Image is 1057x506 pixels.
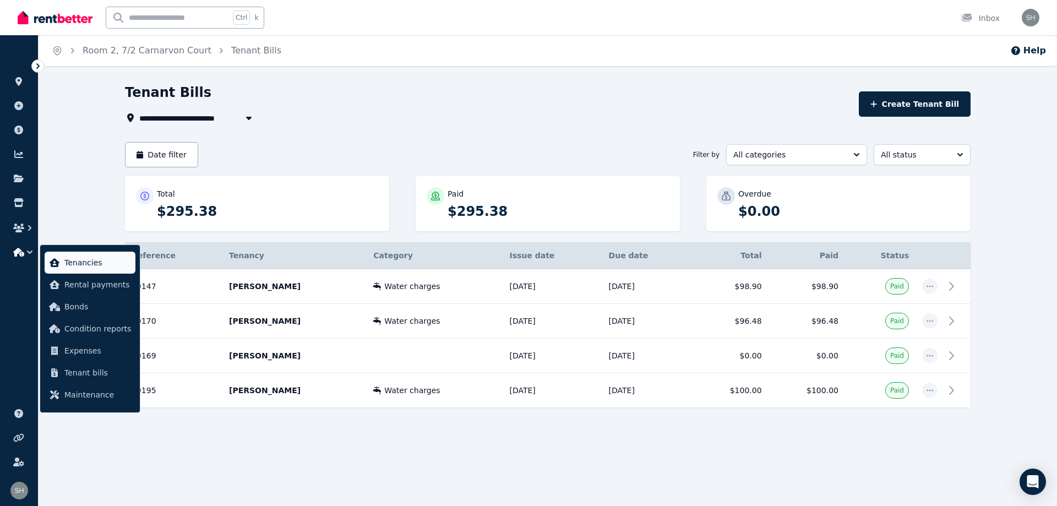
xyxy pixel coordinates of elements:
span: Rental payments [64,278,131,291]
span: ORGANISE [9,61,43,68]
div: Open Intercom Messenger [1020,469,1046,495]
span: Paid [890,386,904,395]
span: Water charges [384,281,440,292]
span: Condition reports [64,322,131,335]
p: [PERSON_NAME] [229,315,360,327]
nav: Breadcrumb [39,35,295,66]
p: Overdue [738,188,771,199]
p: [PERSON_NAME] [229,350,360,361]
td: $100.00 [769,373,845,408]
span: Filter by [693,150,720,159]
span: Bonds [64,300,131,313]
span: 00169 [132,351,156,360]
span: 00170 [132,317,156,325]
a: Bonds [45,296,135,318]
span: Water charges [384,315,440,327]
td: [DATE] [602,373,692,408]
td: $96.48 [769,304,845,339]
td: [DATE] [602,304,692,339]
th: Issue date [503,242,602,269]
span: Paid [890,317,904,325]
td: $98.90 [769,269,845,304]
td: [DATE] [503,339,602,373]
td: $0.00 [769,339,845,373]
a: Rental payments [45,274,135,296]
button: Create Tenant Bill [859,91,971,117]
span: Ctrl [233,10,250,25]
td: [DATE] [503,269,602,304]
a: Maintenance [45,384,135,406]
button: All status [874,144,971,165]
span: Paid [890,282,904,291]
span: Reference [132,251,176,260]
span: Paid [890,351,904,360]
td: $98.90 [691,269,768,304]
th: Tenancy [222,242,367,269]
button: Date filter [125,142,198,167]
th: Paid [769,242,845,269]
td: [DATE] [503,304,602,339]
a: Room 2, 7/2 Carnarvon Court [83,45,211,56]
span: All status [881,149,948,160]
th: Due date [602,242,692,269]
p: [PERSON_NAME] [229,281,360,292]
th: Status [845,242,916,269]
span: k [254,13,258,22]
img: Sonya Haywood [1022,9,1039,26]
td: [DATE] [503,373,602,408]
p: $295.38 [157,203,378,220]
a: Tenant bills [45,362,135,384]
img: RentBetter [18,9,92,26]
button: Help [1010,44,1046,57]
a: Condition reports [45,318,135,340]
a: Tenant Bills [231,45,281,56]
span: 00147 [132,282,156,291]
p: $0.00 [738,203,960,220]
td: [DATE] [602,269,692,304]
span: Tenancies [64,256,131,269]
p: Total [157,188,175,199]
span: All categories [733,149,844,160]
a: Expenses [45,340,135,362]
p: [PERSON_NAME] [229,385,360,396]
td: $0.00 [691,339,768,373]
span: Expenses [64,344,131,357]
td: $96.48 [691,304,768,339]
span: Water charges [384,385,440,396]
td: [DATE] [602,339,692,373]
h1: Tenant Bills [125,84,211,101]
th: Total [691,242,768,269]
span: 00195 [132,386,156,395]
span: Tenant bills [64,366,131,379]
img: Sonya Haywood [10,482,28,499]
a: Tenancies [45,252,135,274]
button: All categories [726,144,867,165]
th: Category [367,242,503,269]
span: Maintenance [64,388,131,401]
p: Paid [448,188,464,199]
p: $295.38 [448,203,669,220]
div: Inbox [961,13,1000,24]
td: $100.00 [691,373,768,408]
